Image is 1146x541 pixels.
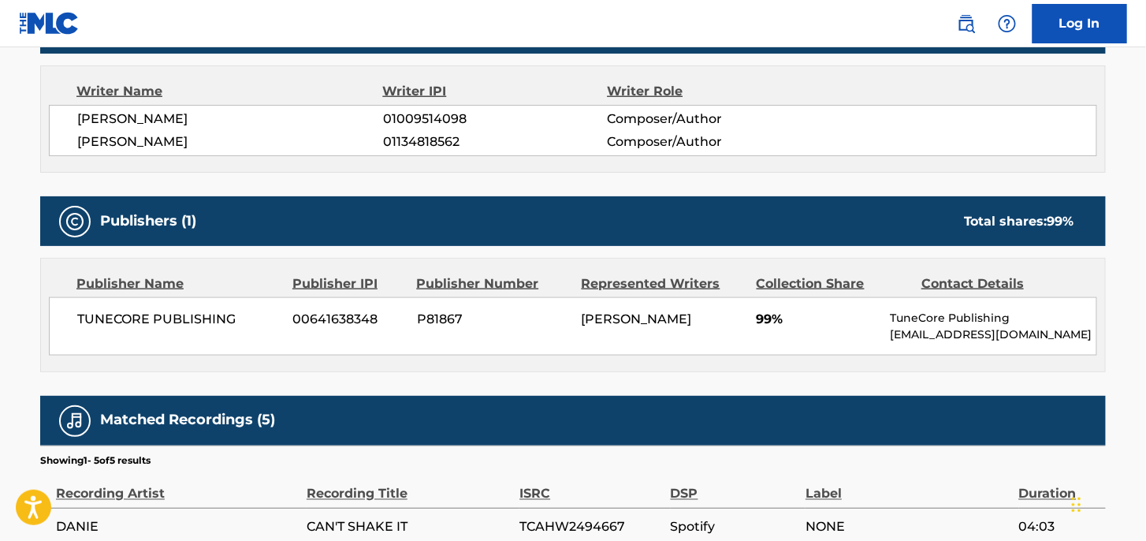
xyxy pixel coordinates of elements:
span: Spotify [671,518,798,537]
div: Collection Share [757,274,910,293]
div: Recording Artist [56,468,299,504]
span: TCAHW2494667 [519,518,662,537]
div: Writer Role [607,82,811,101]
span: 01134818562 [383,132,607,151]
span: 99% [757,310,879,329]
div: Recording Title [307,468,512,504]
div: Writer IPI [383,82,608,101]
div: Publisher IPI [292,274,404,293]
div: Label [806,468,1010,504]
div: Drag [1072,481,1081,528]
p: Showing 1 - 5 of 5 results [40,454,151,468]
span: NONE [806,518,1010,537]
span: 04:03 [1019,518,1098,537]
img: help [998,14,1017,33]
a: Public Search [951,8,982,39]
div: Help [992,8,1023,39]
div: Publisher Number [416,274,569,293]
span: CAN'T SHAKE IT [307,518,512,537]
span: 00641638348 [293,310,405,329]
a: Log In [1033,4,1127,43]
div: Total shares: [964,212,1074,231]
span: P81867 [417,310,570,329]
h5: Publishers (1) [100,212,196,230]
div: Represented Writers [582,274,745,293]
span: 01009514098 [383,110,607,129]
img: Publishers [65,212,84,231]
p: TuneCore Publishing [891,310,1096,326]
div: Publisher Name [76,274,281,293]
span: [PERSON_NAME] [77,110,383,129]
span: Composer/Author [607,132,811,151]
div: Duration [1019,468,1098,504]
h5: Matched Recordings (5) [100,412,275,430]
span: Composer/Author [607,110,811,129]
div: Writer Name [76,82,383,101]
div: DSP [671,468,798,504]
img: search [957,14,976,33]
p: [EMAIL_ADDRESS][DOMAIN_NAME] [891,326,1096,343]
div: ISRC [519,468,662,504]
span: [PERSON_NAME] [77,132,383,151]
span: [PERSON_NAME] [582,312,692,326]
span: TUNECORE PUBLISHING [77,310,281,329]
img: Matched Recordings [65,412,84,431]
span: DANIE [56,518,299,537]
iframe: Chat Widget [1067,465,1146,541]
div: Contact Details [921,274,1074,293]
img: MLC Logo [19,12,80,35]
span: 99 % [1047,214,1074,229]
